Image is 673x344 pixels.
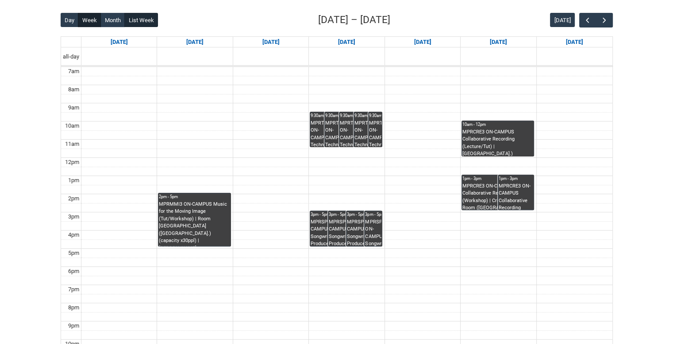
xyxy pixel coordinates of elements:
div: 3pm - 5pm [365,211,381,218]
div: 9:30am - 11:30am [311,113,338,119]
div: 6pm [66,267,81,276]
div: 9:30am - 11:30am [340,113,367,119]
button: Previous Week [579,13,596,27]
div: 1pm - 3pm [499,176,533,182]
div: MPRSPR3 ON-CAMPUS Songwriter Producer WED 3:00-5:00 | Ensemble Room 7 ([GEOGRAPHIC_DATA].) (capac... [329,219,363,246]
div: MPRSPR3 ON-CAMPUS Songwriter Producer WED 3:00-5:00 | Studio A ([GEOGRAPHIC_DATA].) (capacity x15... [347,219,381,246]
div: 1pm [66,176,81,185]
div: MPRCRE3 ON-CAMPUS Collaborative Recording (Workshop) | Critical Listening Room ([GEOGRAPHIC_DATA]... [462,183,533,210]
button: [DATE] [550,13,575,27]
div: 9:30am - 11:30am [325,113,353,119]
button: Day [61,13,79,27]
div: MPRTPE2 ON-CAMPUS Technology in Performance 1 [DATE] 9:30- | [GEOGRAPHIC_DATA] ([GEOGRAPHIC_DATA]... [369,120,382,147]
div: MPRCRE3 ON-CAMPUS Collaborative Recording (Lecture/Tut) | [GEOGRAPHIC_DATA].) (capacity x32ppl) |... [462,129,533,156]
div: 5pm [66,249,81,258]
div: MPRMMI3 ON-CAMPUS Music for the Moving Image (Tut/Workshop) | Room [GEOGRAPHIC_DATA] ([GEOGRAPHIC... [159,201,230,246]
div: 9am [66,103,81,112]
a: Go to September 18, 2025 [412,37,433,47]
button: Week [78,13,101,27]
button: Next Week [596,13,612,27]
div: MPRTPE2 ON-CAMPUS Technology in Performance 1 [DATE] 9:30- | Ensemble Room 6 ([GEOGRAPHIC_DATA].)... [325,120,353,147]
div: 4pm [66,231,81,239]
button: List Week [124,13,158,27]
div: 3pm - 5pm [311,211,345,218]
div: 8am [66,85,81,94]
div: MPRSPR3 ON-CAMPUS Songwriter Producer WED 3:00-5:00 | [GEOGRAPHIC_DATA] ([GEOGRAPHIC_DATA].) (cap... [365,219,381,246]
div: 10am - 12pm [462,121,533,128]
a: Go to September 15, 2025 [185,37,205,47]
div: 1pm - 3pm [462,176,533,182]
div: 7pm [66,285,81,294]
div: 3pm - 5pm [329,211,363,218]
div: MPRTPE2 ON-CAMPUS Technology in Performance 1 [DATE] 9:30- | Front space ([GEOGRAPHIC_DATA].) (ca... [340,120,367,147]
div: 9:30am - 11:30am [369,113,382,119]
div: 12pm [63,158,81,167]
div: 3pm - 5pm [347,211,381,218]
div: 2pm - 5pm [159,194,230,200]
div: 9pm [66,321,81,330]
div: MPRSPR3 ON-CAMPUS Songwriter Producer WED 3:00-5:00 | Ensemble Room 6 ([GEOGRAPHIC_DATA].) (capac... [311,219,345,246]
a: Go to September 20, 2025 [564,37,585,47]
span: all-day [61,52,81,61]
div: MPRCRE3 ON-CAMPUS Collaborative Recording (Workshop) | [GEOGRAPHIC_DATA] ([GEOGRAPHIC_DATA].) (ca... [499,183,533,210]
div: 8pm [66,303,81,312]
button: Month [100,13,125,27]
div: 2pm [66,194,81,203]
div: 7am [66,67,81,76]
h2: [DATE] – [DATE] [318,12,390,27]
div: 10am [63,121,81,130]
a: Go to September 16, 2025 [261,37,281,47]
div: 9:30am - 11:30am [354,113,382,119]
a: Go to September 17, 2025 [336,37,357,47]
a: Go to September 19, 2025 [488,37,509,47]
div: MPRTPE2 ON-CAMPUS Technology in Performance 1 [DATE] 9:30- | Ensemble Room 3 ([GEOGRAPHIC_DATA].)... [311,120,338,147]
div: MPRTPE2 ON-CAMPUS Technology in Performance 1 [DATE] 9:30- | Front space ([GEOGRAPHIC_DATA].) (ca... [354,120,382,147]
div: 11am [63,140,81,149]
div: 3pm [66,212,81,221]
a: Go to September 14, 2025 [109,37,130,47]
